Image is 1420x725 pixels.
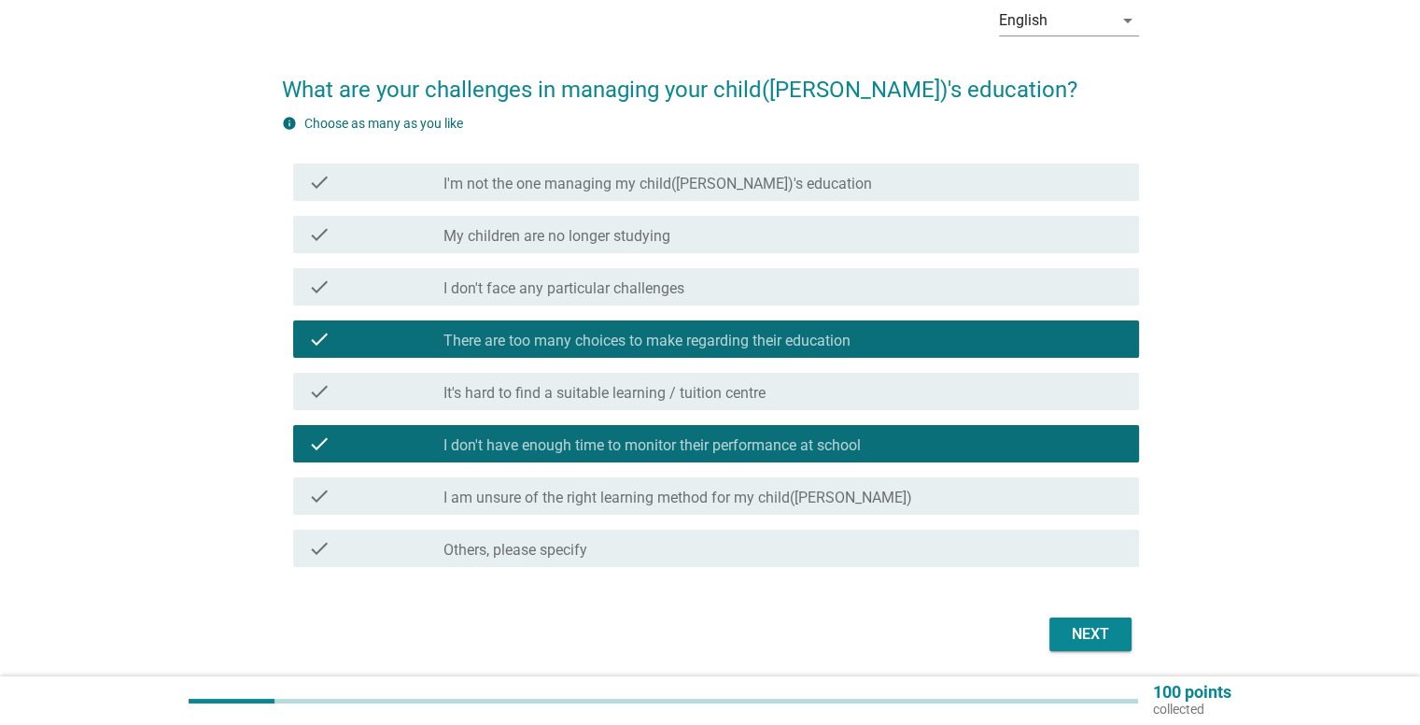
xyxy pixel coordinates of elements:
div: English [999,12,1047,29]
div: Next [1064,623,1117,646]
i: check [308,276,330,298]
i: check [308,171,330,193]
label: My children are no longer studying [443,227,670,246]
label: Others, please specify [443,541,587,560]
p: collected [1153,701,1231,718]
i: check [308,328,330,350]
label: Choose as many as you like [304,116,463,131]
label: There are too many choices to make regarding their education [443,332,851,350]
i: check [308,537,330,560]
label: It's hard to find a suitable learning / tuition centre [443,384,766,403]
i: arrow_drop_down [1117,9,1139,32]
label: I don't face any particular challenges [443,279,684,298]
p: 100 points [1153,684,1231,701]
i: check [308,433,330,455]
i: info [282,116,297,131]
h2: What are your challenges in managing your child([PERSON_NAME])'s education? [282,54,1139,107]
button: Next [1049,618,1132,651]
label: I don't have enough time to monitor their performance at school [443,436,861,455]
i: check [308,485,330,507]
i: check [308,380,330,403]
label: I'm not the one managing my child([PERSON_NAME])'s education [443,175,872,193]
label: I am unsure of the right learning method for my child([PERSON_NAME]) [443,489,912,507]
i: check [308,223,330,246]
